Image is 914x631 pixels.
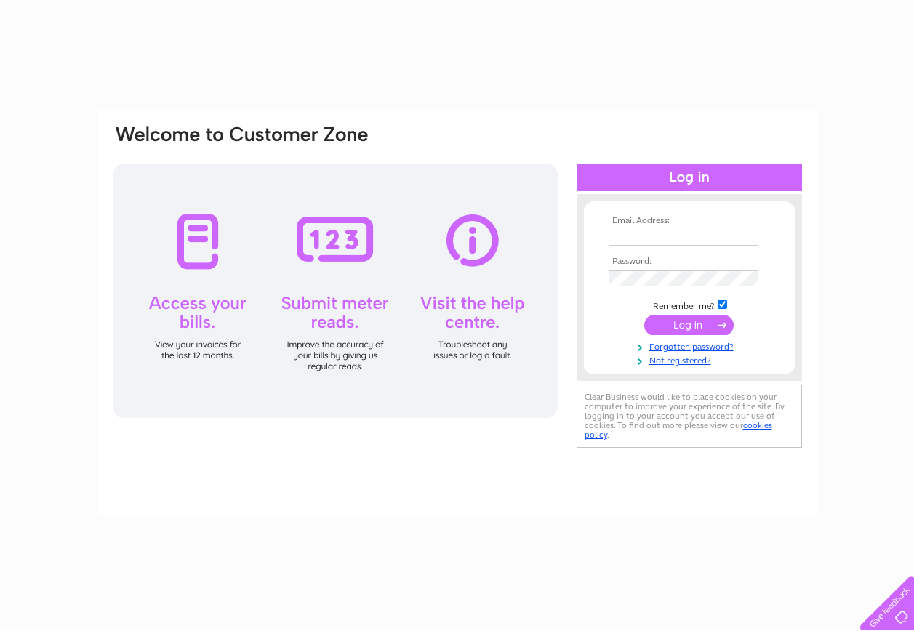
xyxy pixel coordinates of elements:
[605,216,774,226] th: Email Address:
[609,339,774,353] a: Forgotten password?
[585,420,772,440] a: cookies policy
[609,353,774,366] a: Not registered?
[577,385,802,448] div: Clear Business would like to place cookies on your computer to improve your experience of the sit...
[644,315,734,335] input: Submit
[605,297,774,312] td: Remember me?
[605,257,774,267] th: Password:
